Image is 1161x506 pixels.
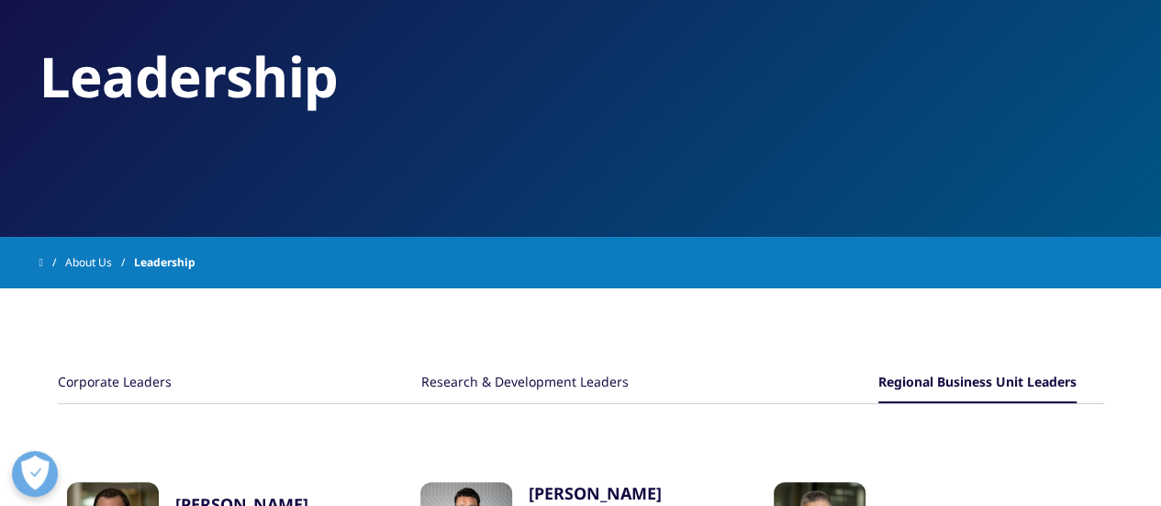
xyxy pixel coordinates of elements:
button: Regional Business Unit Leaders [878,364,1077,403]
h2: Leadership [39,42,1122,111]
span: Leadership [134,246,195,279]
button: Corporate Leaders [58,364,172,403]
a: About Us [65,246,134,279]
a: ​[PERSON_NAME] [529,482,742,504]
button: Open Preferences [12,451,58,497]
button: Research & Development Leaders [421,364,629,403]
